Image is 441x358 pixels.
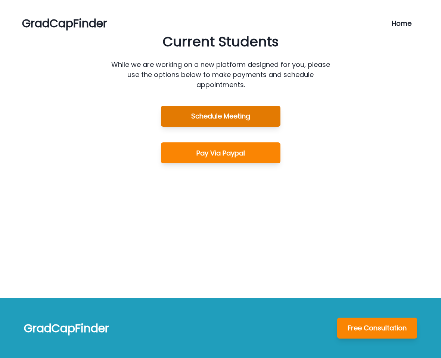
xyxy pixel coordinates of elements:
a: GradCapFinder [22,15,107,31]
button: Free Consultation [337,318,417,339]
button: Pay Via Paypal [161,142,280,163]
button: Schedule Meeting [161,106,280,127]
p: Current Students [162,32,279,52]
p: GradCapFinder [24,320,109,337]
p: While we are working on a new platform designed for you, please use the options below to make pay... [110,59,331,90]
a: Home [392,18,419,28]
